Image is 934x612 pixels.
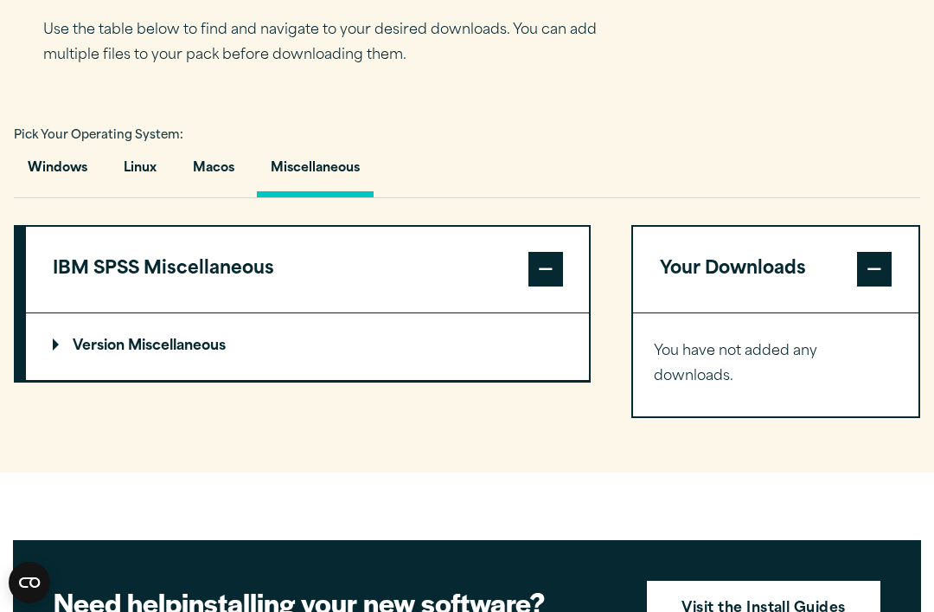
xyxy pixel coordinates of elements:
button: Your Downloads [633,227,918,312]
button: Open CMP widget [9,562,50,603]
button: Macos [179,148,248,197]
button: Windows [14,148,101,197]
span: Pick Your Operating System: [14,130,183,141]
div: Your Downloads [633,312,918,416]
p: Version Miscellaneous [53,339,226,353]
button: IBM SPSS Miscellaneous [26,227,589,312]
button: Miscellaneous [257,148,374,197]
p: You have not added any downloads. [654,339,899,390]
button: Linux [110,148,170,197]
summary: Version Miscellaneous [26,313,589,381]
p: Use the table below to find and navigate to your desired downloads. You can add multiple files to... [43,18,623,68]
div: IBM SPSS Miscellaneous [26,312,589,382]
